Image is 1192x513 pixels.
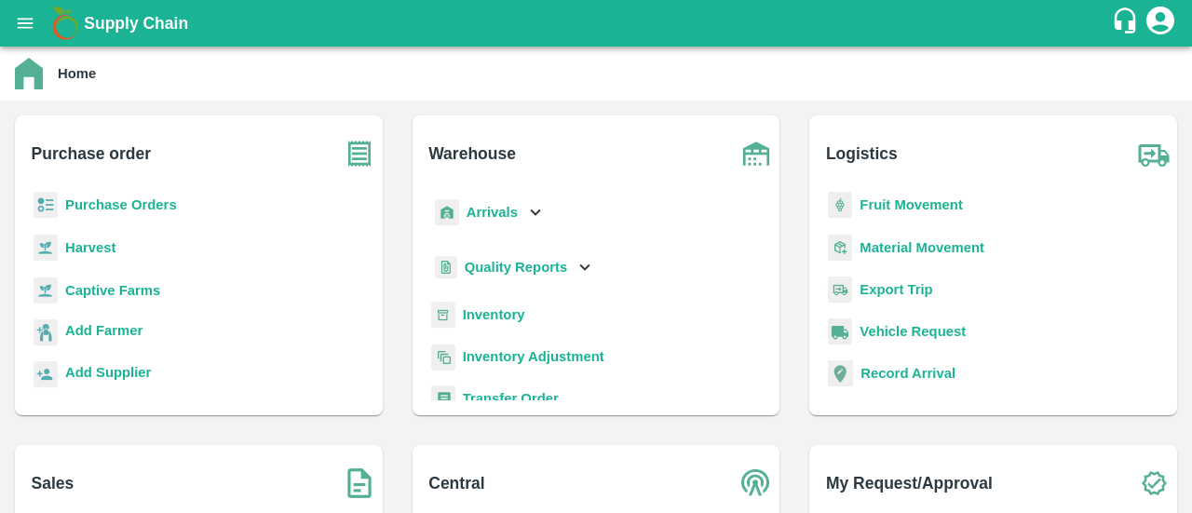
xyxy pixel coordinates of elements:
a: Fruit Movement [860,197,963,212]
b: Sales [32,470,74,496]
a: Captive Farms [65,283,160,298]
img: farmer [34,319,58,346]
img: supplier [34,361,58,388]
img: recordArrival [828,360,853,386]
b: Add Farmer [65,323,142,338]
img: whTransfer [431,385,455,412]
img: central [733,460,779,506]
a: Purchase Orders [65,197,177,212]
a: Record Arrival [860,366,955,381]
img: material [828,234,852,262]
b: My Request/Approval [826,470,993,496]
div: Quality Reports [431,249,596,287]
img: reciept [34,192,58,219]
img: warehouse [733,130,779,177]
a: Export Trip [860,282,932,297]
b: Quality Reports [465,260,568,275]
a: Inventory [463,307,525,322]
a: Harvest [65,240,115,255]
a: Vehicle Request [860,324,966,339]
img: check [1131,460,1177,506]
b: Supply Chain [84,14,188,33]
button: open drawer [4,2,47,45]
img: delivery [828,277,852,304]
div: customer-support [1111,7,1144,40]
img: whInventory [431,302,455,329]
b: Logistics [826,141,898,167]
b: Purchase order [32,141,151,167]
img: soSales [336,460,383,506]
a: Material Movement [860,240,984,255]
img: harvest [34,277,58,304]
img: logo [47,5,84,42]
a: Transfer Order [463,391,559,406]
div: account of current user [1144,4,1177,43]
b: Warehouse [428,141,516,167]
img: purchase [336,130,383,177]
img: fruit [828,192,852,219]
a: Add Farmer [65,320,142,345]
img: harvest [34,234,58,262]
img: whArrival [435,199,459,226]
b: Add Supplier [65,365,151,380]
b: Arrivals [467,205,518,220]
b: Home [58,66,96,81]
img: qualityReport [435,256,457,279]
img: inventory [431,344,455,371]
a: Supply Chain [84,10,1111,36]
img: vehicle [828,318,852,345]
img: truck [1131,130,1177,177]
img: home [15,58,43,89]
b: Central [428,470,484,496]
a: Inventory Adjustment [463,349,604,364]
a: Add Supplier [65,362,151,387]
div: Arrivals [431,192,547,234]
